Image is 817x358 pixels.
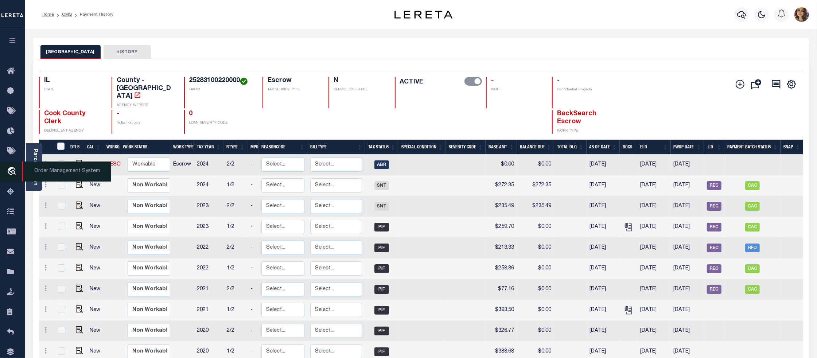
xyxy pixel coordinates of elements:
[707,223,721,231] span: REC
[707,244,721,252] span: REC
[587,300,620,321] td: [DATE]
[587,175,620,196] td: [DATE]
[224,300,248,321] td: 1/2
[87,175,107,196] td: New
[707,204,721,209] a: REC
[189,110,193,117] span: 0
[671,175,704,196] td: [DATE]
[44,77,103,85] h4: IL
[170,140,194,155] th: Work Type
[517,321,554,342] td: $0.00
[486,300,517,321] td: $393.50
[248,321,258,342] td: -
[707,245,721,250] a: REC
[189,87,254,93] p: TAX ID
[248,175,258,196] td: -
[517,140,554,155] th: Balance Due: activate to sort column ascending
[194,258,223,279] td: 2022
[637,258,670,279] td: [DATE]
[745,225,760,230] a: CAC
[194,321,223,342] td: 2020
[224,175,248,196] td: 1/2
[84,140,104,155] th: CAL: activate to sort column ascending
[745,287,760,292] a: CAC
[587,279,620,300] td: [DATE]
[224,321,248,342] td: 2/2
[194,140,223,155] th: Tax Year: activate to sort column ascending
[517,258,554,279] td: $0.00
[394,11,453,19] img: logo-dark.svg
[248,238,258,258] td: -
[87,155,107,175] td: New
[62,12,72,17] a: OMS
[745,181,760,190] span: CAC
[87,217,107,238] td: New
[117,120,175,126] p: In Bankruptcy
[707,225,721,230] a: REC
[374,327,389,335] span: PIF
[781,140,803,155] th: SNAP: activate to sort column ascending
[194,217,223,238] td: 2023
[194,238,223,258] td: 2022
[587,140,620,155] th: As of Date: activate to sort column ascending
[248,258,258,279] td: -
[486,196,517,217] td: $235.49
[374,347,389,356] span: PIF
[707,266,721,271] a: REC
[224,258,248,279] td: 1/2
[724,140,781,155] th: Payment Batch Status: activate to sort column ascending
[87,300,107,321] td: New
[374,160,389,169] span: ABR
[374,264,389,273] span: PIF
[39,140,53,155] th: &nbsp;&nbsp;&nbsp;&nbsp;&nbsp;&nbsp;&nbsp;&nbsp;&nbsp;&nbsp;
[44,87,103,93] p: STATE
[587,258,620,279] td: [DATE]
[248,140,258,155] th: MPO
[671,196,704,217] td: [DATE]
[587,321,620,342] td: [DATE]
[637,300,670,321] td: [DATE]
[44,110,86,125] span: Cook County Clerk
[117,103,175,108] p: AGENCY WEBSITE
[637,217,670,238] td: [DATE]
[637,321,670,342] td: [DATE]
[745,264,760,273] span: CAC
[189,77,254,85] h4: 25283100220000
[120,140,170,155] th: Work Status
[745,266,760,271] a: CAC
[517,175,554,196] td: $272.35
[194,196,223,217] td: 2023
[248,155,258,175] td: -
[671,217,704,238] td: [DATE]
[398,140,446,155] th: Special Condition: activate to sort column ascending
[194,279,223,300] td: 2021
[224,217,248,238] td: 1/2
[745,285,760,294] span: CAC
[707,202,721,211] span: REC
[307,140,365,155] th: BillType: activate to sort column ascending
[87,238,107,258] td: New
[224,279,248,300] td: 2/2
[745,202,760,211] span: CAC
[637,140,670,155] th: ELD: activate to sort column ascending
[745,245,760,250] a: RFD
[72,11,113,18] li: Payment History
[707,287,721,292] a: REC
[224,140,248,155] th: RType: activate to sort column ascending
[517,300,554,321] td: $0.00
[334,87,386,93] p: SERVICE OVERRIDE
[374,285,389,294] span: PIF
[671,155,704,175] td: [DATE]
[374,181,389,190] span: SNT
[745,183,760,188] a: CAC
[671,258,704,279] td: [DATE]
[87,258,107,279] td: New
[486,321,517,342] td: $326.77
[637,175,670,196] td: [DATE]
[32,149,38,186] a: Parcel & Loan
[42,12,54,17] a: Home
[491,77,494,84] span: -
[707,285,721,294] span: REC
[745,204,760,209] a: CAC
[224,238,248,258] td: 2/2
